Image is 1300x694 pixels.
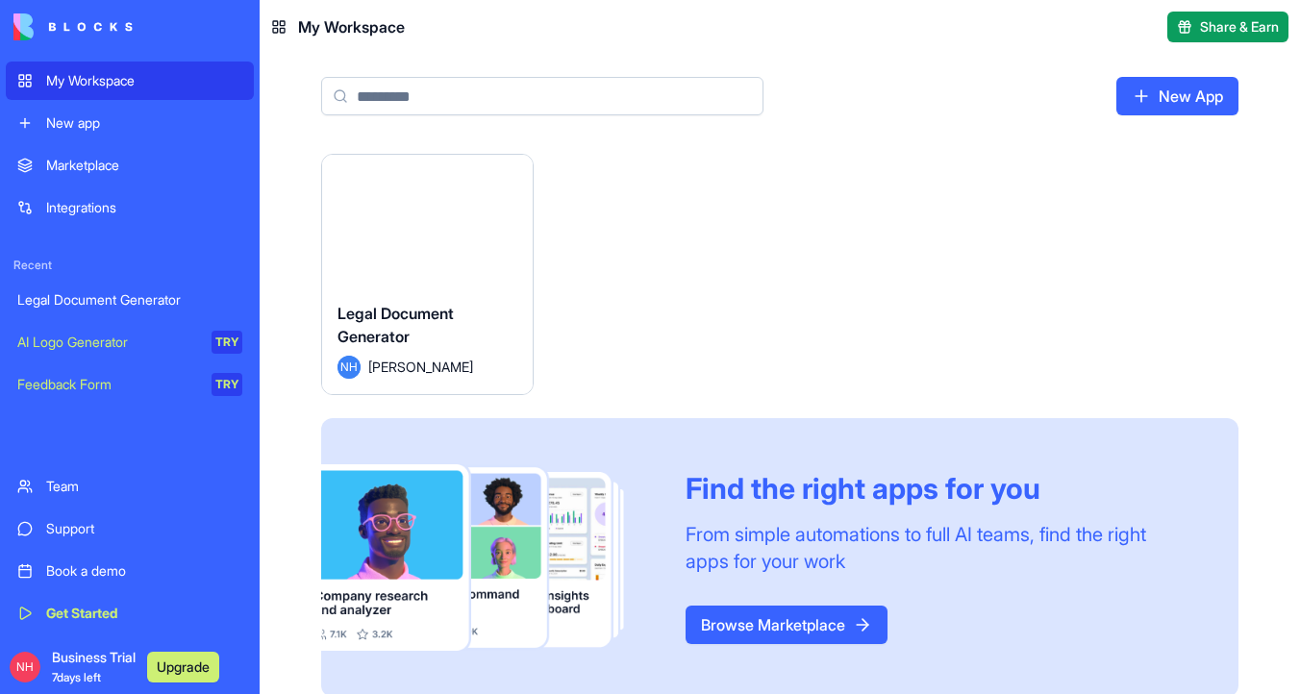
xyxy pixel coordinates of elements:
[6,509,254,548] a: Support
[46,113,242,133] div: New app
[13,13,133,40] img: logo
[1200,17,1279,37] span: Share & Earn
[6,323,254,361] a: AI Logo GeneratorTRY
[212,331,242,354] div: TRY
[46,519,242,538] div: Support
[10,652,40,682] span: NH
[1116,77,1238,115] a: New App
[46,561,242,581] div: Book a demo
[1167,12,1288,42] button: Share & Earn
[46,198,242,217] div: Integrations
[686,471,1192,506] div: Find the right apps for you
[6,104,254,142] a: New app
[17,290,242,310] div: Legal Document Generator
[6,552,254,590] a: Book a demo
[17,333,198,352] div: AI Logo Generator
[147,652,219,682] button: Upgrade
[6,146,254,185] a: Marketplace
[52,670,101,684] span: 7 days left
[6,62,254,100] a: My Workspace
[6,258,254,273] span: Recent
[17,375,198,394] div: Feedback Form
[6,467,254,506] a: Team
[337,304,454,346] span: Legal Document Generator
[6,281,254,319] a: Legal Document Generator
[52,648,136,686] span: Business Trial
[321,154,534,395] a: Legal Document GeneratorNH[PERSON_NAME]
[6,594,254,632] a: Get Started
[6,365,254,404] a: Feedback FormTRY
[321,464,655,652] img: Frame_181_egmpey.png
[6,188,254,227] a: Integrations
[368,357,473,377] span: [PERSON_NAME]
[46,477,242,496] div: Team
[337,356,361,379] span: NH
[46,604,242,623] div: Get Started
[686,521,1192,575] div: From simple automations to full AI teams, find the right apps for your work
[46,71,242,90] div: My Workspace
[212,373,242,396] div: TRY
[46,156,242,175] div: Marketplace
[298,15,405,38] span: My Workspace
[686,606,887,644] a: Browse Marketplace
